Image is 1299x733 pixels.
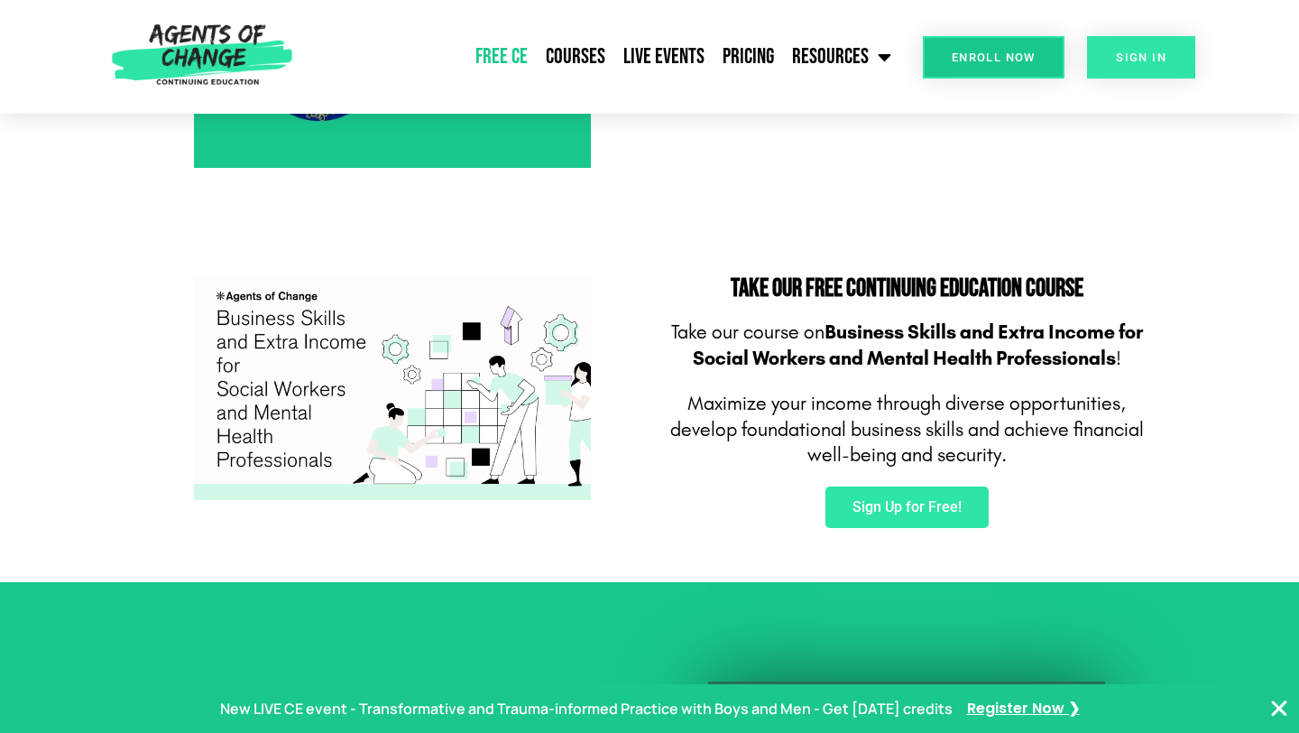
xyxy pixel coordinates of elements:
a: Courses [537,34,614,79]
h2: Take Our FREE Continuing Education Course [659,276,1155,302]
span: Enroll Now [952,51,1036,63]
nav: Menu [300,34,901,79]
a: Free CE [466,34,537,79]
span: SIGN IN [1116,51,1166,63]
a: Register Now ❯ [967,696,1080,722]
span: evelop foundational business skills and a [681,418,1015,441]
button: Close Banner [1268,698,1290,719]
a: Live Events [614,34,714,79]
a: Resources [783,34,900,79]
a: Enroll Now [923,36,1064,79]
span: Sign Up for Free! [852,500,962,515]
p: Maximize your income through diverse opportunities, d [659,391,1155,469]
b: Business Skills and Extra Income for Social Workers and Mental Health Professionals [693,320,1143,370]
a: Sign Up for Free! [825,487,989,528]
p: Take our course on ! [659,320,1155,371]
p: New LIVE CE event - Transformative and Trauma-informed Practice with Boys and Men - Get [DATE] cr... [220,696,953,722]
a: SIGN IN [1087,36,1195,79]
span: chieve financial well-being and security. [807,418,1144,468]
a: Pricing [714,34,783,79]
